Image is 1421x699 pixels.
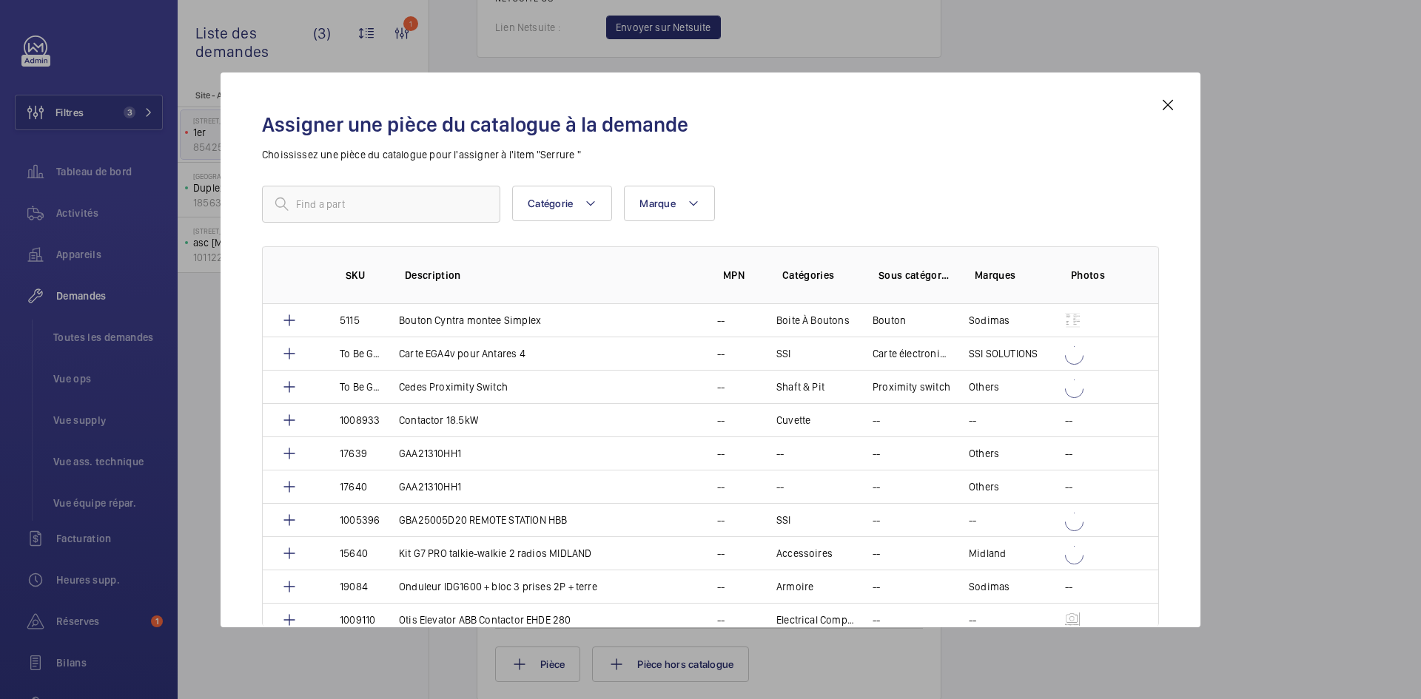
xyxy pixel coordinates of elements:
[1071,268,1129,283] p: Photos
[723,268,759,283] p: MPN
[873,379,950,394] p: Proximity switch
[1065,579,1072,594] p: --
[873,479,880,494] p: --
[340,579,368,594] p: 19084
[873,413,880,428] p: --
[717,379,725,394] p: --
[873,579,880,594] p: --
[873,313,906,328] p: Bouton
[969,346,1038,361] p: SSI SOLUTIONS
[340,546,368,561] p: 15640
[340,479,367,494] p: 17640
[776,612,855,627] p: Electrical Components
[340,513,380,527] p: 1005396
[969,513,976,527] p: --
[776,413,810,428] p: Cuvette
[873,446,880,461] p: --
[776,479,784,494] p: --
[1065,313,1080,328] img: g3a49nfdYcSuQfseZNAG9Il-olRDJnLUGo71PhoUjj9uzZrS.png
[399,313,541,328] p: Bouton Cyntra montee Simplex
[776,513,791,527] p: SSI
[782,268,855,283] p: Catégories
[776,579,813,594] p: Armoire
[399,346,525,361] p: Carte EGA4v pour Antares 4
[340,446,367,461] p: 17639
[873,513,880,527] p: --
[340,379,381,394] p: To Be Generated
[873,346,951,361] p: Carte électronique
[399,579,597,594] p: Onduleur IDG1600 + bloc 3 prises 2P + terre
[340,346,381,361] p: To Be Generated
[399,513,567,527] p: GBA25005D20 REMOTE STATION HBB
[717,579,725,594] p: --
[873,612,880,627] p: --
[399,546,591,561] p: Kit G7 PRO talkie-walkie 2 radios MIDLAND
[262,147,1159,162] p: Choississez une pièce du catalogue pour l'assigner à l'item "Serrure "
[969,579,1010,594] p: Sodimas
[340,313,360,328] p: 5115
[776,546,833,561] p: Accessoires
[717,413,725,428] p: --
[969,479,999,494] p: Others
[717,513,725,527] p: --
[717,479,725,494] p: --
[624,186,715,221] button: Marque
[969,546,1006,561] p: Midland
[969,612,976,627] p: --
[776,346,791,361] p: SSI
[399,413,478,428] p: Contactor 18.5kW
[1065,446,1072,461] p: --
[969,446,999,461] p: Others
[399,379,508,394] p: Cedes Proximity Switch
[346,268,381,283] p: SKU
[399,446,461,461] p: GAA21310HH1
[1065,413,1072,428] p: --
[969,413,976,428] p: --
[717,612,725,627] p: --
[975,268,1047,283] p: Marques
[512,186,612,221] button: Catégorie
[717,446,725,461] p: --
[969,379,999,394] p: Others
[873,546,880,561] p: --
[1065,479,1072,494] p: --
[717,313,725,328] p: --
[340,612,375,627] p: 1009110
[717,546,725,561] p: --
[405,268,699,283] p: Description
[639,197,676,209] span: Marque
[528,197,573,209] span: Catégorie
[717,346,725,361] p: --
[776,313,850,328] p: Boite À Boutons
[262,111,1159,138] h2: Assigner une pièce du catalogue à la demande
[776,446,784,461] p: --
[262,186,500,223] input: Find a part
[879,268,951,283] p: Sous catégories
[399,612,571,627] p: Otis Elevator ABB Contactor EHDE 280
[1065,612,1080,627] img: mgKNnLUo32YisrdXDPXwnmHuC0uVg7sd9j77u0g5nYnLw-oI.png
[340,413,380,428] p: 1008933
[399,479,461,494] p: GAA21310HH1
[776,379,824,394] p: Shaft & Pit
[969,313,1010,328] p: Sodimas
